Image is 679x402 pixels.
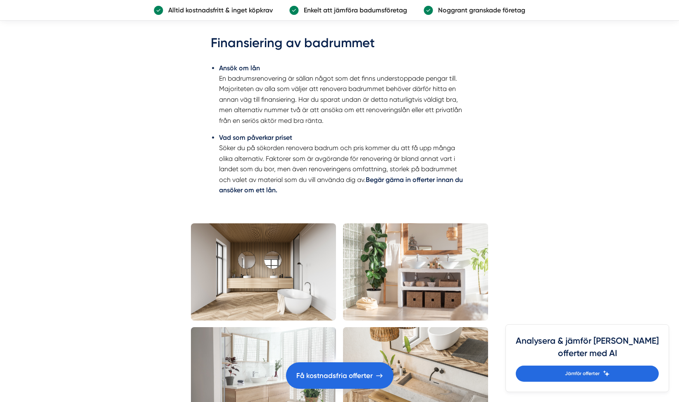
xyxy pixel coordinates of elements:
strong: Begär gärna in offerter innan du ansöker om ett lån. [219,176,463,194]
p: Enkelt att jämföra badumsföretag [299,5,407,15]
img: Snyggt trä badrum [191,223,336,321]
span: Jämför offerter [565,370,600,378]
li: Söker du på sökorden renovera badrum och pris kommer du att få upp många olika alternativ. Faktor... [219,132,469,195]
span: Få kostnadsfria offerter [296,370,373,381]
p: Noggrant granskade företag [433,5,525,15]
strong: Ansök om lån [219,64,260,72]
strong: Vad som påverkar priset [219,134,292,141]
li: En badrumsrenovering är sällan något som det finns understoppade pengar till. Majoriteten av alla... [219,63,469,126]
a: Få kostnadsfria offerter [286,362,393,389]
p: Alltid kostnadsfritt & inget köpkrav [163,5,273,15]
h2: Finansiering av badrummet [211,34,469,57]
a: Jämför offerter [516,366,659,382]
img: Badrumsrenovering [343,223,488,321]
h4: Analysera & jämför [PERSON_NAME] offerter med AI [516,335,659,366]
